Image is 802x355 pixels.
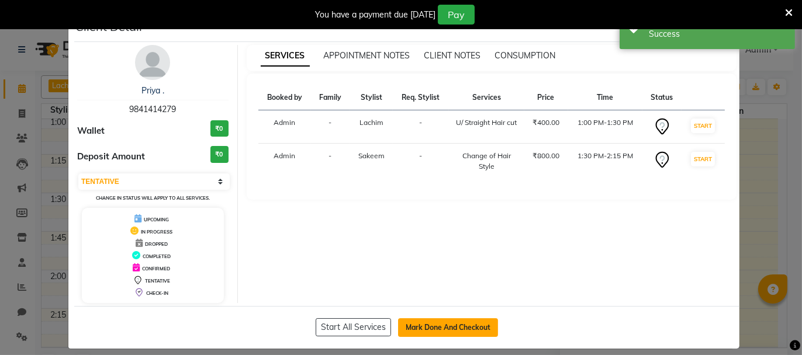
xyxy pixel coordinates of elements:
[141,229,172,235] span: IN PROGRESS
[77,124,105,138] span: Wallet
[311,85,350,110] th: Family
[358,151,385,160] span: Sakeem
[258,110,311,144] td: Admin
[316,318,391,336] button: Start All Services
[393,85,449,110] th: Req. Stylist
[315,9,435,21] div: You have a payment due [DATE]
[359,118,383,127] span: Lachim
[691,152,715,166] button: START
[691,119,715,133] button: START
[261,46,310,67] span: SERVICES
[142,266,170,272] span: CONFIRMED
[568,85,643,110] th: Time
[143,253,171,259] span: COMPLETED
[144,217,169,222] span: UPCOMING
[311,110,350,144] td: -
[424,50,481,61] span: CLIENT NOTES
[568,110,643,144] td: 1:00 PM-1:30 PM
[77,150,145,163] span: Deposit Amount
[145,278,170,284] span: TENTATIVE
[456,151,517,172] div: Change of Hair Style
[531,151,561,161] div: ₹800.00
[350,85,393,110] th: Stylist
[324,50,410,61] span: APPOINTMENT NOTES
[210,146,229,163] h3: ₹0
[135,45,170,80] img: avatar
[393,144,449,179] td: -
[531,117,561,128] div: ₹400.00
[311,144,350,179] td: -
[258,85,311,110] th: Booked by
[456,117,517,128] div: U/ Straight Hair cut
[141,85,164,96] a: Priya .
[642,85,682,110] th: Status
[258,144,311,179] td: Admin
[96,195,210,201] small: Change in status will apply to all services.
[145,241,168,247] span: DROPPED
[524,85,568,110] th: Price
[129,104,176,114] span: 9841414279
[495,50,556,61] span: CONSUMPTION
[449,85,524,110] th: Services
[568,144,643,179] td: 1:30 PM-2:15 PM
[393,110,449,144] td: -
[210,120,229,137] h3: ₹0
[146,290,168,296] span: CHECK-IN
[438,5,475,25] button: Pay
[649,28,786,40] div: Success
[398,318,498,337] button: Mark Done And Checkout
